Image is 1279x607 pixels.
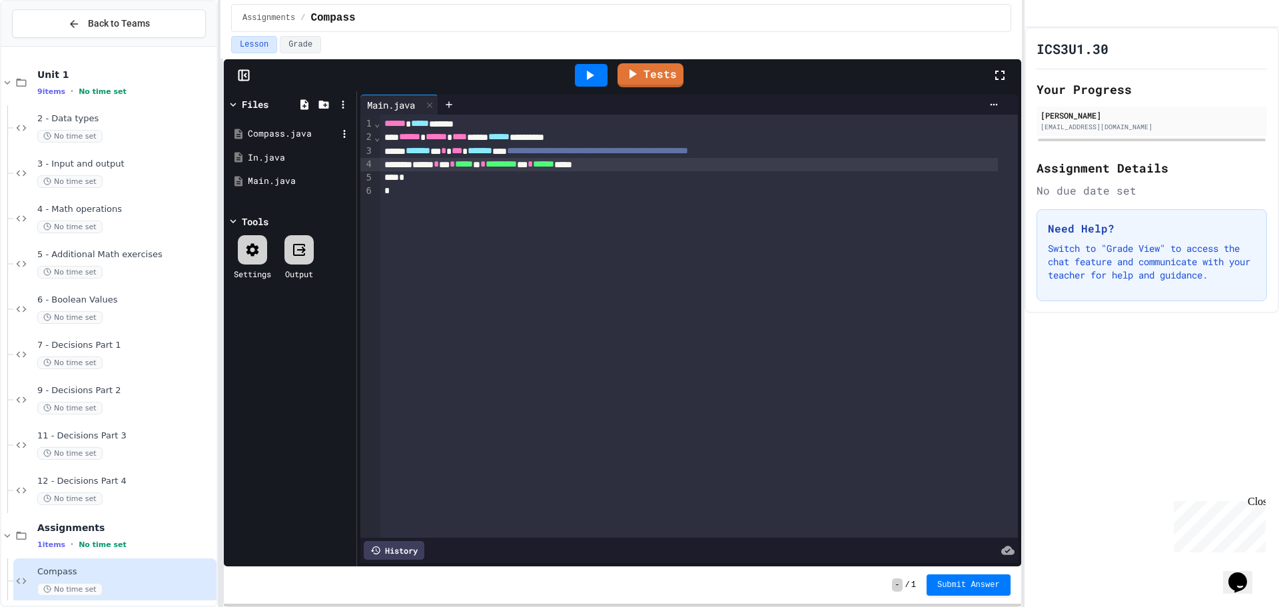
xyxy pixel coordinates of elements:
[37,385,214,396] span: 9 - Decisions Part 2
[71,539,73,550] span: •
[37,447,103,460] span: No time set
[37,566,214,578] span: Compass
[1037,183,1267,199] div: No due date set
[37,430,214,442] span: 11 - Decisions Part 3
[37,402,103,414] span: No time set
[248,151,352,165] div: In.java
[618,63,683,87] a: Tests
[1041,122,1263,132] div: [EMAIL_ADDRESS][DOMAIN_NAME]
[231,36,277,53] button: Lesson
[37,87,65,96] span: 9 items
[360,158,374,171] div: 4
[360,98,422,112] div: Main.java
[1037,39,1108,58] h1: ICS3U1.30
[892,578,902,592] span: -
[37,311,103,324] span: No time set
[911,580,916,590] span: 1
[1223,554,1266,594] iframe: chat widget
[1037,159,1267,177] h2: Assignment Details
[374,118,380,129] span: Fold line
[374,132,380,143] span: Fold line
[360,95,438,115] div: Main.java
[248,175,352,188] div: Main.java
[360,145,374,158] div: 3
[37,249,214,261] span: 5 - Additional Math exercises
[37,130,103,143] span: No time set
[12,9,206,38] button: Back to Teams
[37,204,214,215] span: 4 - Math operations
[927,574,1011,596] button: Submit Answer
[37,266,103,279] span: No time set
[360,117,374,131] div: 1
[248,127,337,141] div: Compass.java
[37,113,214,125] span: 2 - Data types
[37,356,103,369] span: No time set
[905,580,910,590] span: /
[37,540,65,549] span: 1 items
[242,215,268,229] div: Tools
[37,175,103,188] span: No time set
[37,159,214,170] span: 3 - Input and output
[242,97,268,111] div: Files
[37,583,103,596] span: No time set
[937,580,1000,590] span: Submit Answer
[5,5,92,85] div: Chat with us now!Close
[1048,242,1256,282] p: Switch to "Grade View" to access the chat feature and communicate with your teacher for help and ...
[300,13,305,23] span: /
[285,268,313,280] div: Output
[360,171,374,185] div: 5
[37,476,214,487] span: 12 - Decisions Part 4
[1168,496,1266,552] iframe: chat widget
[37,221,103,233] span: No time set
[37,522,214,534] span: Assignments
[37,295,214,306] span: 6 - Boolean Values
[310,10,355,26] span: Compass
[1041,109,1263,121] div: [PERSON_NAME]
[88,17,150,31] span: Back to Teams
[1037,80,1267,99] h2: Your Progress
[234,268,271,280] div: Settings
[79,540,127,549] span: No time set
[360,185,374,198] div: 6
[360,131,374,144] div: 2
[37,69,214,81] span: Unit 1
[37,492,103,505] span: No time set
[37,340,214,351] span: 7 - Decisions Part 1
[71,86,73,97] span: •
[1048,221,1256,237] h3: Need Help?
[364,541,424,560] div: History
[79,87,127,96] span: No time set
[242,13,295,23] span: Assignments
[280,36,321,53] button: Grade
